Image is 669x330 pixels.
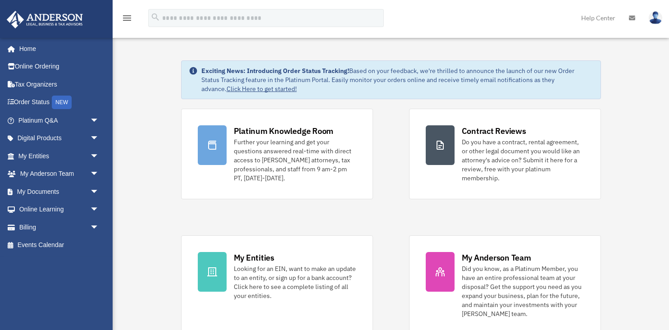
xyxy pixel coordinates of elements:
[462,252,531,263] div: My Anderson Team
[462,264,584,318] div: Did you know, as a Platinum Member, you have an entire professional team at your disposal? Get th...
[90,147,108,165] span: arrow_drop_down
[90,218,108,237] span: arrow_drop_down
[6,111,113,129] a: Platinum Q&Aarrow_drop_down
[122,16,132,23] a: menu
[201,67,349,75] strong: Exciting News: Introducing Order Status Tracking!
[150,12,160,22] i: search
[52,96,72,109] div: NEW
[6,129,113,147] a: Digital Productsarrow_drop_down
[6,165,113,183] a: My Anderson Teamarrow_drop_down
[6,218,113,236] a: Billingarrow_drop_down
[4,11,86,28] img: Anderson Advisors Platinum Portal
[462,137,584,183] div: Do you have a contract, rental agreement, or other legal document you would like an attorney's ad...
[234,125,334,137] div: Platinum Knowledge Room
[227,85,297,93] a: Click Here to get started!
[90,111,108,130] span: arrow_drop_down
[6,58,113,76] a: Online Ordering
[6,236,113,254] a: Events Calendar
[6,40,108,58] a: Home
[90,129,108,148] span: arrow_drop_down
[234,252,274,263] div: My Entities
[6,183,113,201] a: My Documentsarrow_drop_down
[649,11,662,24] img: User Pic
[6,93,113,112] a: Order StatusNEW
[201,66,593,93] div: Based on your feedback, we're thrilled to announce the launch of our new Order Status Tracking fe...
[409,109,601,199] a: Contract Reviews Do you have a contract, rental agreement, or other legal document you would like...
[234,264,356,300] div: Looking for an EIN, want to make an update to an entity, or sign up for a bank account? Click her...
[90,201,108,219] span: arrow_drop_down
[122,13,132,23] i: menu
[462,125,526,137] div: Contract Reviews
[234,137,356,183] div: Further your learning and get your questions answered real-time with direct access to [PERSON_NAM...
[181,109,373,199] a: Platinum Knowledge Room Further your learning and get your questions answered real-time with dire...
[6,75,113,93] a: Tax Organizers
[90,183,108,201] span: arrow_drop_down
[6,201,113,219] a: Online Learningarrow_drop_down
[90,165,108,183] span: arrow_drop_down
[6,147,113,165] a: My Entitiesarrow_drop_down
